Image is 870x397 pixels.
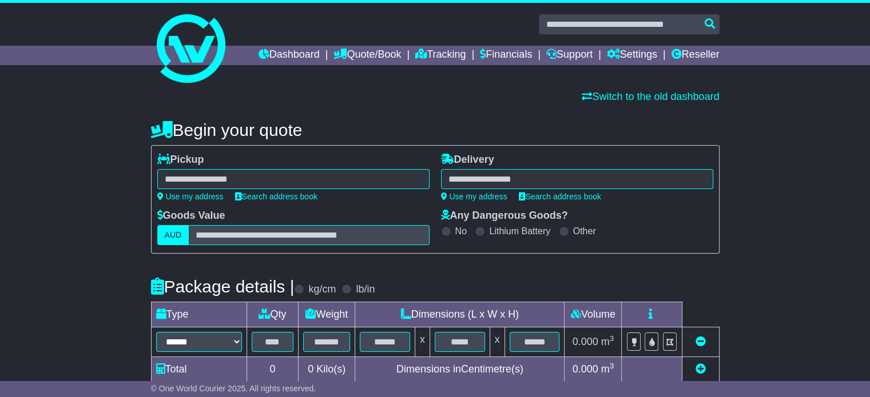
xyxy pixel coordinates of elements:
[308,363,313,375] span: 0
[247,357,299,382] td: 0
[299,302,355,327] td: Weight
[355,302,565,327] td: Dimensions (L x W x H)
[490,327,504,357] td: x
[157,210,225,222] label: Goods Value
[299,357,355,382] td: Kilo(s)
[441,192,507,201] a: Use my address
[151,384,316,393] span: © One World Courier 2025. All rights reserved.
[696,336,706,347] a: Remove this item
[157,154,204,166] label: Pickup
[489,226,550,236] label: Lithium Battery
[610,334,614,343] sup: 3
[671,46,719,65] a: Reseller
[573,226,596,236] label: Other
[519,192,601,201] a: Search address book
[546,46,593,65] a: Support
[573,336,598,347] span: 0.000
[573,363,598,375] span: 0.000
[415,46,466,65] a: Tracking
[441,154,494,166] label: Delivery
[151,357,247,382] td: Total
[308,283,336,296] label: kg/cm
[441,210,568,222] label: Any Dangerous Goods?
[696,363,706,375] a: Add new item
[607,46,657,65] a: Settings
[610,362,614,370] sup: 3
[455,226,467,236] label: No
[415,327,430,357] td: x
[601,363,614,375] span: m
[247,302,299,327] td: Qty
[157,192,224,201] a: Use my address
[601,336,614,347] span: m
[480,46,532,65] a: Financials
[151,121,720,139] h4: Begin your quote
[356,283,375,296] label: lb/in
[355,357,565,382] td: Dimensions in Centimetre(s)
[582,91,719,102] a: Switch to the old dashboard
[235,192,317,201] a: Search address book
[565,302,622,327] td: Volume
[333,46,401,65] a: Quote/Book
[157,225,189,245] label: AUD
[151,277,295,296] h4: Package details |
[259,46,320,65] a: Dashboard
[151,302,247,327] td: Type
